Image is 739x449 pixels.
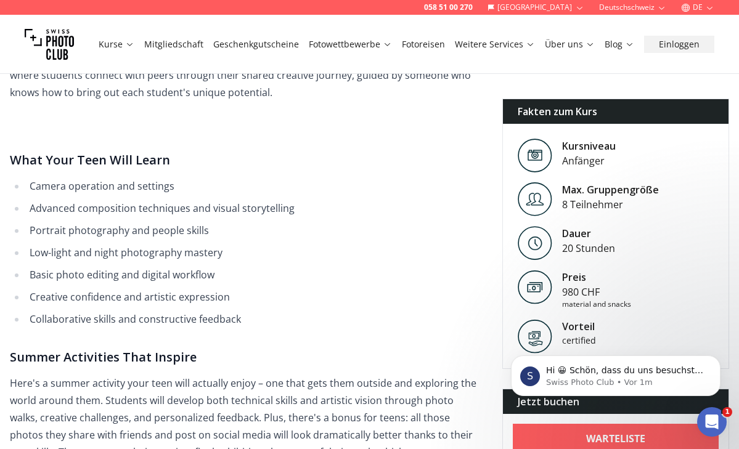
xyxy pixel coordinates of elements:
[722,407,732,417] span: 1
[545,38,595,51] a: Über uns
[518,319,552,354] img: Vorteil
[518,139,552,172] img: Level
[697,407,727,437] iframe: Intercom live chat
[644,36,714,53] button: Einloggen
[26,200,483,217] li: Advanced composition techniques and visual storytelling
[503,99,729,124] div: Fakten zum Kurs
[26,177,483,195] li: Camera operation and settings
[10,150,483,170] h3: What Your Teen Will Learn
[26,310,483,328] li: Collaborative skills and constructive feedback
[586,431,645,446] b: Warteliste
[94,36,139,53] button: Kurse
[450,36,540,53] button: Weitere Services
[26,222,483,239] li: Portrait photography and people skills
[144,38,203,51] a: Mitgliedschaft
[213,38,299,51] a: Geschenkgutscheine
[208,36,304,53] button: Geschenkgutscheine
[26,288,483,305] li: Creative confidence and artistic expression
[562,197,659,212] div: 8 Teilnehmer
[562,270,631,285] div: Preis
[600,36,639,53] button: Blog
[605,38,634,51] a: Blog
[309,38,392,51] a: Fotowettbewerbe
[455,38,535,51] a: Weitere Services
[562,299,631,309] div: material and snacks
[562,139,616,153] div: Kursniveau
[10,347,483,367] h3: Summer Activities That Inspire
[397,36,450,53] button: Fotoreisen
[540,36,600,53] button: Über uns
[562,241,615,256] div: 20 Stunden
[562,182,659,197] div: Max. Gruppengröße
[492,330,739,416] iframe: Intercom notifications Nachricht
[562,153,616,168] div: Anfänger
[562,226,615,241] div: Dauer
[26,244,483,261] li: Low-light and night photography mastery
[562,319,667,334] div: Vorteil
[402,38,445,51] a: Fotoreisen
[139,36,208,53] button: Mitgliedschaft
[304,36,397,53] button: Fotowettbewerbe
[424,2,473,12] a: 058 51 00 270
[518,182,552,216] img: Level
[26,266,483,283] li: Basic photo editing and digital workflow
[518,270,552,304] img: Preis
[562,285,631,299] div: 980 CHF
[518,226,552,260] img: Level
[25,20,74,69] img: Swiss photo club
[99,38,134,51] a: Kurse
